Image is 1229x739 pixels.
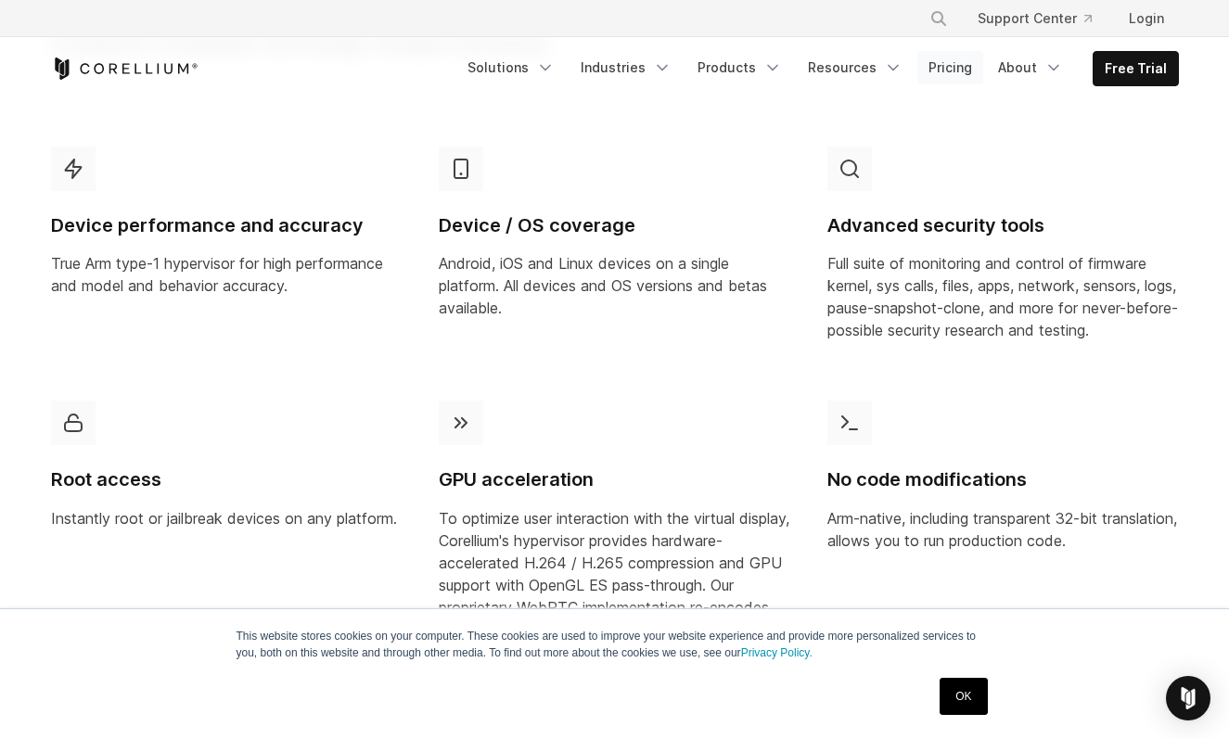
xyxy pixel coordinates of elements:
[827,213,1179,238] h4: Advanced security tools
[439,252,790,319] p: Android, iOS and Linux devices on a single platform. All devices and OS versions and betas availa...
[51,467,403,492] h4: Root access
[827,467,1179,492] h4: No code modifications
[917,51,983,84] a: Pricing
[1094,52,1178,85] a: Free Trial
[570,51,683,84] a: Industries
[51,57,198,80] a: Corellium Home
[797,51,914,84] a: Resources
[51,507,403,529] p: Instantly root or jailbreak devices on any platform.
[456,51,566,84] a: Solutions
[439,213,790,238] h4: Device / OS coverage
[439,507,790,641] p: To optimize user interaction with the virtual display, Corellium's hypervisor provides hardware-a...
[686,51,793,84] a: Products
[1166,676,1210,720] div: Open Intercom Messenger
[439,467,790,492] h4: GPU acceleration
[827,507,1179,552] p: Arm-native, including transparent 32-bit translation, allows you to run production code.
[827,252,1179,341] p: Full suite of monitoring and control of firmware kernel, sys calls, files, apps, network, sensors...
[51,213,403,238] h4: Device performance and accuracy
[940,678,987,715] a: OK
[1114,2,1179,35] a: Login
[907,2,1179,35] div: Navigation Menu
[237,628,993,661] p: This website stores cookies on your computer. These cookies are used to improve your website expe...
[963,2,1107,35] a: Support Center
[456,51,1179,86] div: Navigation Menu
[51,252,403,297] p: True Arm type-1 hypervisor for high performance and model and behavior accuracy.
[922,2,955,35] button: Search
[741,646,813,659] a: Privacy Policy.
[987,51,1074,84] a: About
